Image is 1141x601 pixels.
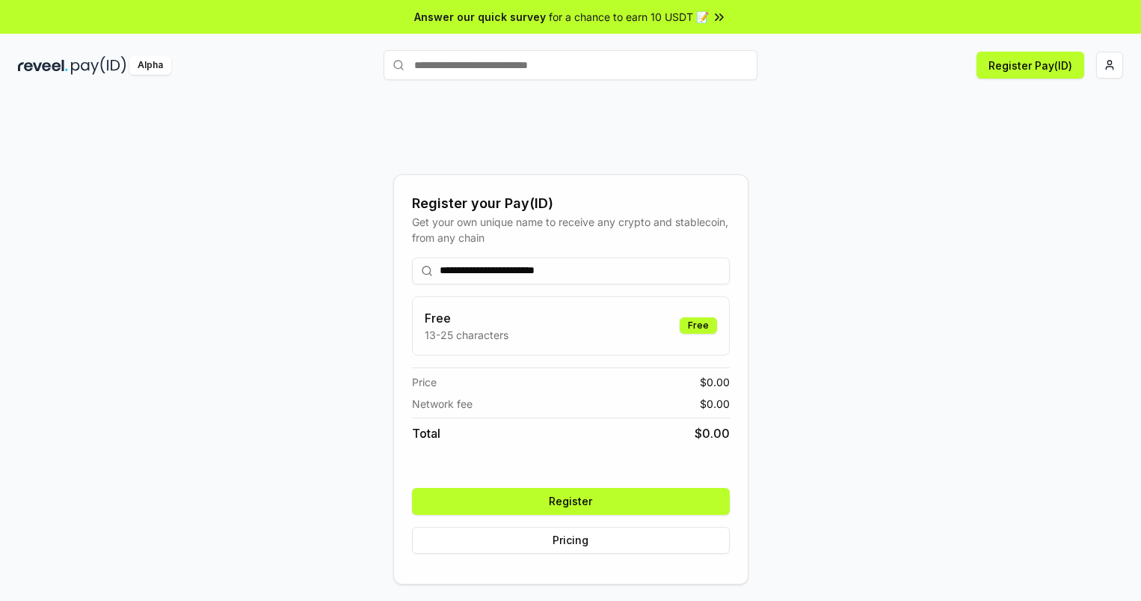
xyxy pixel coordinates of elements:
[129,56,171,75] div: Alpha
[412,488,730,515] button: Register
[18,56,68,75] img: reveel_dark
[700,396,730,412] span: $ 0.00
[695,424,730,442] span: $ 0.00
[977,52,1084,79] button: Register Pay(ID)
[549,9,709,25] span: for a chance to earn 10 USDT 📝
[71,56,126,75] img: pay_id
[412,374,437,390] span: Price
[425,309,508,327] h3: Free
[412,424,440,442] span: Total
[412,396,473,412] span: Network fee
[412,527,730,554] button: Pricing
[680,317,717,334] div: Free
[700,374,730,390] span: $ 0.00
[425,327,508,343] p: 13-25 characters
[414,9,546,25] span: Answer our quick survey
[412,214,730,245] div: Get your own unique name to receive any crypto and stablecoin, from any chain
[412,193,730,214] div: Register your Pay(ID)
